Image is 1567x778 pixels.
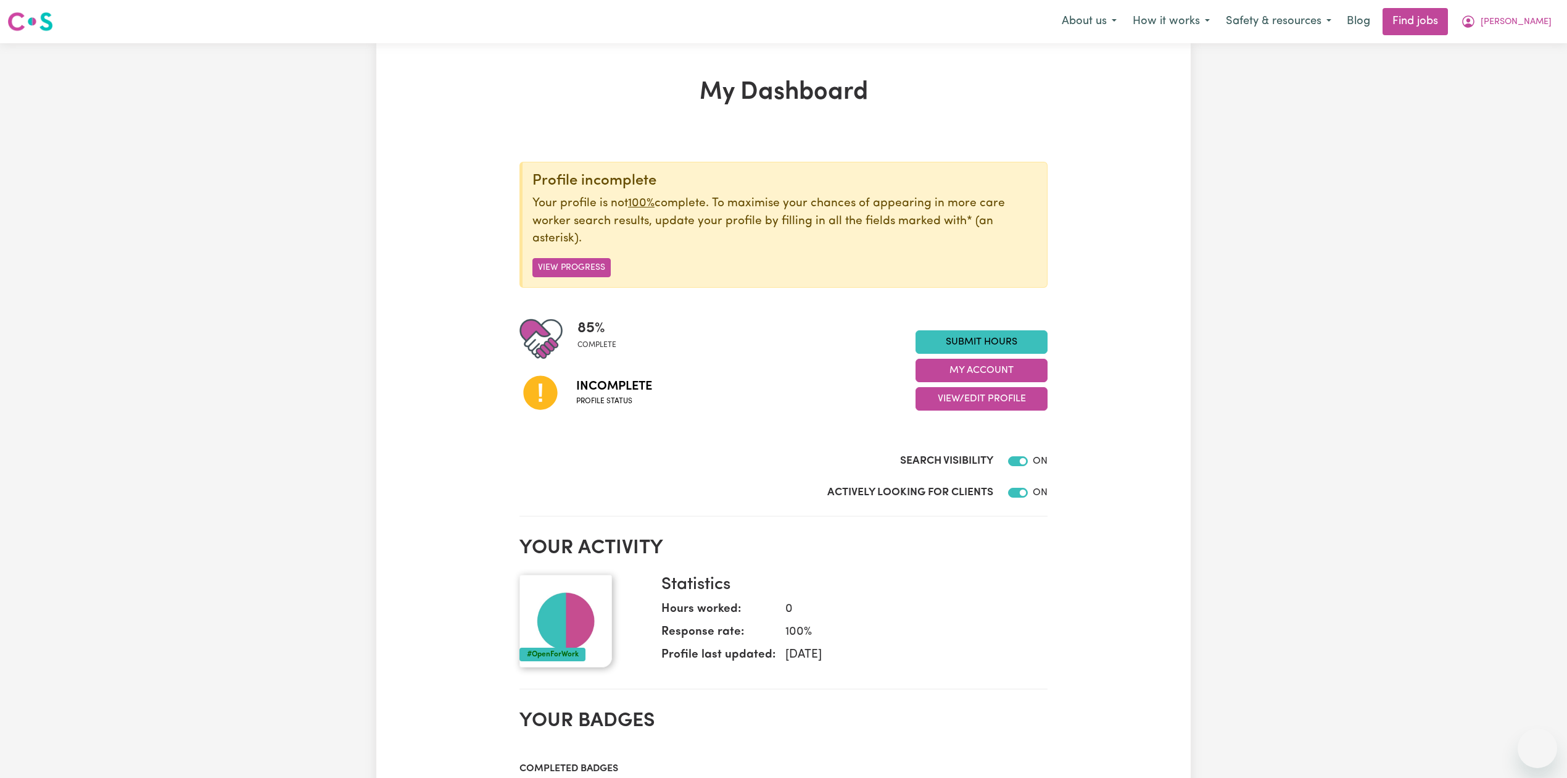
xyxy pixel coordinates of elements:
[1453,9,1560,35] button: My Account
[775,601,1038,619] dd: 0
[577,317,626,361] div: Profile completeness: 85%
[7,7,53,36] a: Careseekers logo
[532,195,1037,248] p: Your profile is not complete. To maximise your chances of appearing in more care worker search re...
[532,258,611,277] button: View Progress
[519,648,585,661] div: #OpenForWork
[1033,488,1048,498] span: ON
[1054,9,1125,35] button: About us
[775,646,1038,664] dd: [DATE]
[775,624,1038,642] dd: 100 %
[7,10,53,33] img: Careseekers logo
[1033,456,1048,466] span: ON
[661,601,775,624] dt: Hours worked:
[519,763,1048,775] h3: Completed badges
[519,575,612,667] img: Your profile picture
[577,340,616,351] span: complete
[827,485,993,501] label: Actively Looking for Clients
[1518,729,1557,768] iframe: Button to launch messaging window
[916,359,1048,382] button: My Account
[628,198,655,209] u: 100%
[1339,8,1378,35] a: Blog
[577,317,616,340] span: 85 %
[900,453,993,469] label: Search Visibility
[1125,9,1218,35] button: How it works
[1383,8,1448,35] a: Find jobs
[661,624,775,646] dt: Response rate:
[519,78,1048,107] h1: My Dashboard
[1481,15,1552,29] span: [PERSON_NAME]
[519,537,1048,560] h2: Your activity
[661,575,1038,596] h3: Statistics
[576,396,652,407] span: Profile status
[532,172,1037,190] div: Profile incomplete
[576,377,652,396] span: Incomplete
[916,330,1048,354] a: Submit Hours
[519,709,1048,733] h2: Your badges
[661,646,775,669] dt: Profile last updated:
[916,387,1048,411] button: View/Edit Profile
[1218,9,1339,35] button: Safety & resources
